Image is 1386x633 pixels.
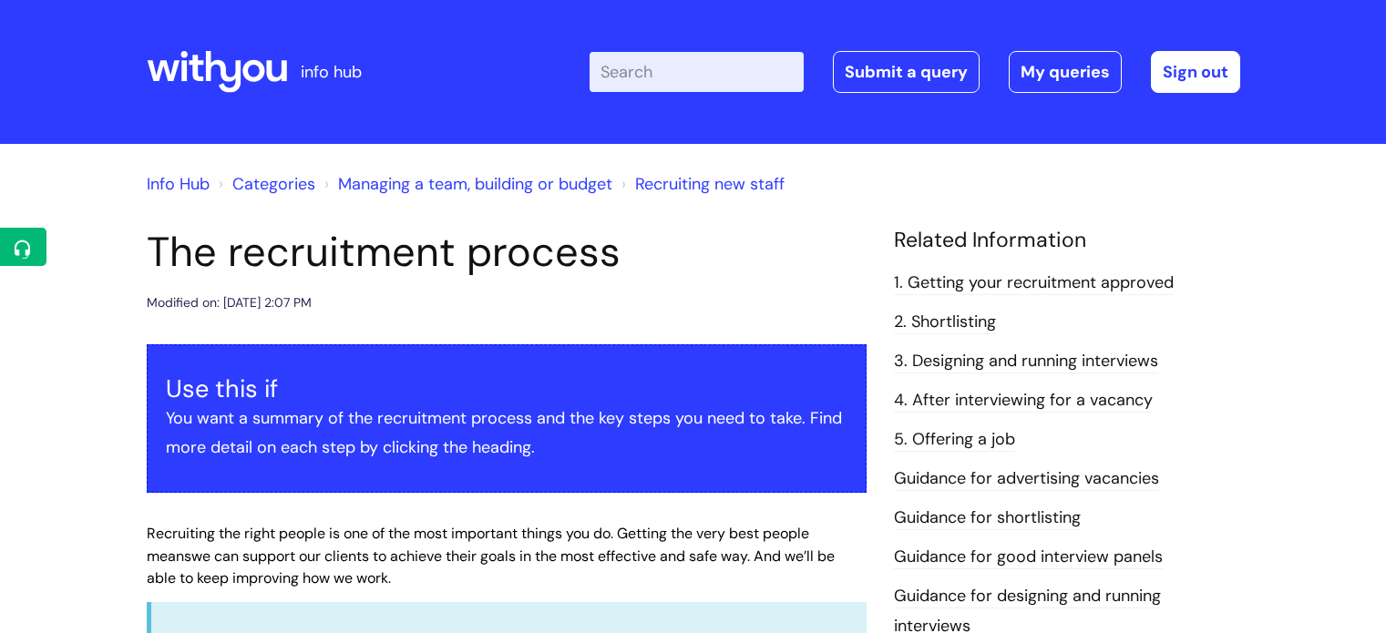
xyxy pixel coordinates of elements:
a: 2. Shortlisting [894,311,996,334]
h3: Use this if [166,374,847,403]
div: Modified on: [DATE] 2:07 PM [147,291,312,314]
li: Recruiting new staff [617,169,785,199]
a: 3. Designing and running interviews [894,350,1158,373]
li: Solution home [214,169,315,199]
a: My queries [1009,51,1122,93]
div: | - [590,51,1240,93]
a: 4. After interviewing for a vacancy [894,389,1153,413]
a: 5. Offering a job [894,428,1015,452]
a: Managing a team, building or budget [338,173,612,195]
a: Info Hub [147,173,210,195]
a: Guidance for shortlisting [894,506,1081,530]
p: You want a summary of the recruitment process and the key steps you need to take. Find more detai... [166,403,847,463]
a: Guidance for good interview panels [894,546,1163,569]
a: Categories [232,173,315,195]
a: Submit a query [833,51,980,93]
a: Sign out [1151,51,1240,93]
h4: Related Information [894,228,1240,253]
a: Recruiting new staff [635,173,785,195]
h1: The recruitment process [147,228,867,277]
span: we can support our clients to achieve their goals in the most effective and safe way. And we’ll b... [147,546,835,588]
a: Guidance for advertising vacancies [894,467,1159,491]
input: Search [590,52,804,92]
p: info hub [301,57,362,87]
span: Recruiting the right people is one of the most important things you do. Getting the very best peo... [147,524,809,566]
a: 1. Getting your recruitment approved [894,271,1174,295]
li: Managing a team, building or budget [320,169,612,199]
